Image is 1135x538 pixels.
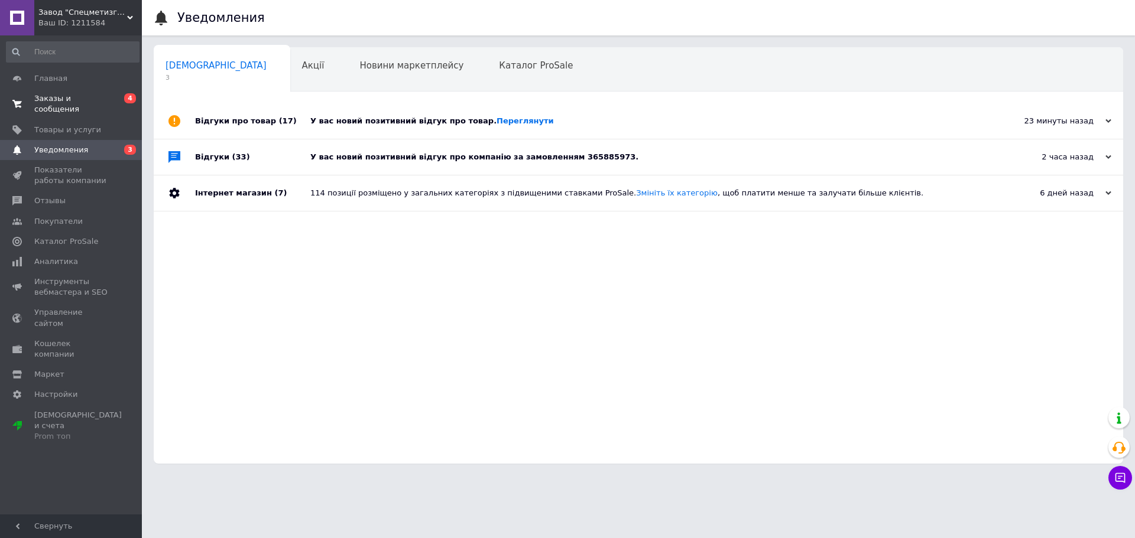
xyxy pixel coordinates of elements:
[195,175,310,211] div: Інтернет магазин
[497,116,554,125] a: Переглянути
[499,60,573,71] span: Каталог ProSale
[274,188,287,197] span: (7)
[34,236,98,247] span: Каталог ProSale
[34,165,109,186] span: Показатели работы компании
[34,93,109,115] span: Заказы и сообщения
[636,188,718,197] a: Змініть їх категорію
[34,276,109,298] span: Инструменты вебмастера и SEO
[993,152,1111,162] div: 2 часа назад
[232,152,250,161] span: (33)
[166,60,267,71] span: [DEMOGRAPHIC_DATA]
[34,389,77,400] span: Настройки
[34,431,122,442] div: Prom топ
[6,41,140,63] input: Поиск
[34,307,109,328] span: Управление сайтом
[195,103,310,139] div: Відгуки про товар
[34,338,109,360] span: Кошелек компании
[34,145,88,155] span: Уведомления
[34,125,101,135] span: Товары и услуги
[38,7,127,18] span: Завод "Спецметизгруп"
[993,116,1111,126] div: 23 минуты назад
[34,369,64,380] span: Маркет
[302,60,325,71] span: Акції
[177,11,265,25] h1: Уведомления
[310,188,993,198] div: 114 позиції розміщено у загальних категоріях з підвищеними ставками ProSale. , щоб платити менше ...
[166,73,267,82] span: 3
[124,145,136,155] span: 3
[38,18,142,28] div: Ваш ID: 1211584
[359,60,463,71] span: Новини маркетплейсу
[124,93,136,103] span: 4
[34,256,78,267] span: Аналитика
[34,216,83,227] span: Покупатели
[993,188,1111,198] div: 6 дней назад
[279,116,297,125] span: (17)
[34,195,66,206] span: Отзывы
[195,139,310,175] div: Відгуки
[1108,466,1132,490] button: Чат с покупателем
[310,116,993,126] div: У вас новий позитивний відгук про товар.
[34,410,122,442] span: [DEMOGRAPHIC_DATA] и счета
[34,73,67,84] span: Главная
[310,152,993,162] div: У вас новий позитивний відгук про компанію за замовленням 365885973.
